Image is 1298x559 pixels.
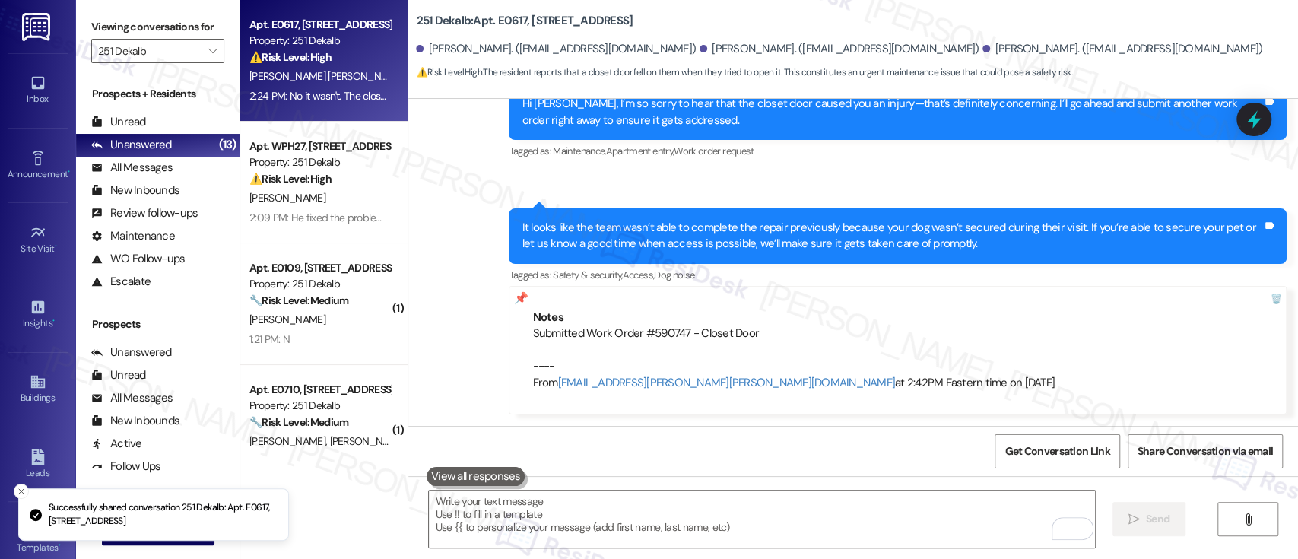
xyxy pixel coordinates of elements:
[249,415,348,429] strong: 🔧 Risk Level: Medium
[532,310,563,325] b: Notes
[982,41,1262,57] div: [PERSON_NAME]. ([EMAIL_ADDRESS][DOMAIN_NAME])
[249,398,390,414] div: Property: 251 Dekalb
[509,264,1287,286] div: Tagged as:
[249,69,408,83] span: [PERSON_NAME] [PERSON_NAME]
[416,66,481,78] strong: ⚠️ Risk Level: High
[1112,502,1186,536] button: Send
[416,65,1071,81] span: : The resident reports that a closet door fell on them when they tried to open it. This constitut...
[532,326,1263,391] div: Submitted Work Order #590747 - Closet Door ---- From at 2:42PM Eastern time on [DATE]
[91,205,198,221] div: Review follow-ups
[91,436,142,452] div: Active
[8,369,68,410] a: Buildings
[59,540,61,551] span: •
[522,220,1262,253] div: It looks like the team wasn’t able to complete the repair previously because your dog wasn’t secu...
[208,45,217,57] i: 
[1004,443,1109,459] span: Get Conversation Link
[91,15,224,39] label: Viewing conversations for
[606,145,674,157] span: Apartment entry ,
[249,332,290,346] div: 1:21 PM: N
[623,268,654,281] span: Access ,
[1146,511,1169,527] span: Send
[91,228,175,244] div: Maintenance
[91,160,173,176] div: All Messages
[509,140,1287,162] div: Tagged as:
[654,268,694,281] span: Dog noise
[68,167,70,177] span: •
[557,375,895,390] a: [EMAIL_ADDRESS][PERSON_NAME][PERSON_NAME][DOMAIN_NAME]
[52,316,55,326] span: •
[22,13,53,41] img: ResiDesk Logo
[249,172,332,186] strong: ⚠️ Risk Level: High
[76,86,240,102] div: Prospects + Residents
[416,41,696,57] div: [PERSON_NAME]. ([EMAIL_ADDRESS][DOMAIN_NAME])
[553,145,605,157] span: Maintenance ,
[249,294,348,307] strong: 🔧 Risk Level: Medium
[553,268,622,281] span: Safety & security ,
[49,501,276,528] p: Successfully shared conversation 251 Dekalb: Apt. E0617, [STREET_ADDRESS]
[249,154,390,170] div: Property: 251 Dekalb
[995,434,1119,468] button: Get Conversation Link
[416,13,633,29] b: 251 Dekalb: Apt. E0617, [STREET_ADDRESS]
[249,138,390,154] div: Apt. WPH27, [STREET_ADDRESS]
[249,382,390,398] div: Apt. E0710, [STREET_ADDRESS]
[91,183,179,199] div: New Inbounds
[249,17,390,33] div: Apt. E0617, [STREET_ADDRESS]
[249,50,332,64] strong: ⚠️ Risk Level: High
[8,220,68,261] a: Site Visit •
[8,444,68,485] a: Leads
[98,39,200,63] input: All communities
[8,70,68,111] a: Inbox
[91,459,161,475] div: Follow Ups
[91,367,146,383] div: Unread
[1138,443,1273,459] span: Share Conversation via email
[91,137,172,153] div: Unanswered
[1128,434,1283,468] button: Share Conversation via email
[91,413,179,429] div: New Inbounds
[91,274,151,290] div: Escalate
[91,114,146,130] div: Unread
[249,260,390,276] div: Apt. E0109, [STREET_ADDRESS]
[700,41,979,57] div: [PERSON_NAME]. ([EMAIL_ADDRESS][DOMAIN_NAME])
[91,251,185,267] div: WO Follow-ups
[8,294,68,335] a: Insights •
[14,484,29,499] button: Close toast
[1128,513,1140,526] i: 
[1242,513,1253,526] i: 
[249,89,658,103] div: 2:24 PM: No it wasn't. The closest door immediately came down on me when I tried to open it
[249,434,330,448] span: [PERSON_NAME]
[249,33,390,49] div: Property: 251 Dekalb
[249,276,390,292] div: Property: 251 Dekalb
[249,313,325,326] span: [PERSON_NAME]
[55,241,57,252] span: •
[91,390,173,406] div: All Messages
[76,316,240,332] div: Prospects
[330,434,411,448] span: [PERSON_NAME]
[674,145,754,157] span: Work order request
[429,491,1094,548] textarea: To enrich screen reader interactions, please activate Accessibility in Grammarly extension settings
[249,191,325,205] span: [PERSON_NAME]
[522,96,1262,129] div: Hi [PERSON_NAME], I’m so sorry to hear that the closet door caused you an injury—that’s definitel...
[214,133,240,157] div: (13)
[91,345,172,360] div: Unanswered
